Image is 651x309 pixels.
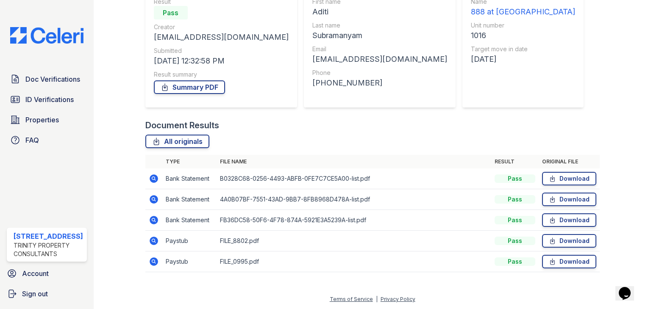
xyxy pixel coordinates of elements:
td: Bank Statement [162,168,217,189]
td: Bank Statement [162,189,217,210]
div: Aditi [312,6,447,18]
td: Paystub [162,251,217,272]
div: Subramanyam [312,30,447,41]
td: Bank Statement [162,210,217,231]
div: [EMAIL_ADDRESS][DOMAIN_NAME] [154,31,289,43]
a: Terms of Service [330,296,373,302]
td: Paystub [162,231,217,251]
span: ID Verifications [25,94,74,105]
a: Summary PDF [154,80,225,94]
span: Properties [25,115,59,125]
a: FAQ [7,132,87,149]
td: FILE_0995.pdf [217,251,491,272]
span: Account [22,268,49,279]
div: Document Results [145,119,219,131]
div: Unit number [471,21,575,30]
a: Privacy Policy [381,296,415,302]
th: Result [491,155,539,168]
td: FB36DC58-50F6-4F78-874A-5921E3A5239A-list.pdf [217,210,491,231]
a: All originals [145,135,209,148]
td: FILE_8802.pdf [217,231,491,251]
div: Pass [495,257,535,266]
div: Phone [312,69,447,77]
th: Type [162,155,217,168]
a: Download [542,234,596,248]
div: 888 at [GEOGRAPHIC_DATA] [471,6,575,18]
div: Last name [312,21,447,30]
a: Download [542,213,596,227]
a: Doc Verifications [7,71,87,88]
div: Pass [495,174,535,183]
div: Email [312,45,447,53]
div: [PHONE_NUMBER] [312,77,447,89]
div: Submitted [154,47,289,55]
iframe: chat widget [615,275,643,301]
div: Pass [495,216,535,224]
span: FAQ [25,135,39,145]
div: [DATE] 12:32:58 PM [154,55,289,67]
a: Download [542,172,596,185]
div: [DATE] [471,53,575,65]
a: Properties [7,111,87,128]
div: Pass [495,195,535,204]
div: Pass [154,6,188,19]
div: Result summary [154,70,289,79]
a: Download [542,193,596,206]
th: File name [217,155,491,168]
th: Original file [539,155,600,168]
span: Doc Verifications [25,74,80,84]
div: Creator [154,23,289,31]
div: [STREET_ADDRESS] [14,231,83,241]
img: CE_Logo_Blue-a8612792a0a2168367f1c8372b55b34899dd931a85d93a1a3d3e32e68fde9ad4.png [3,27,90,44]
div: Pass [495,237,535,245]
td: B0328C68-0256-4493-ABFB-0FE7C7CE5A00-list.pdf [217,168,491,189]
div: | [376,296,378,302]
span: Sign out [22,289,48,299]
div: Target move in date [471,45,575,53]
div: [EMAIL_ADDRESS][DOMAIN_NAME] [312,53,447,65]
td: 4A0B07BF-7551-43AD-9BB7-8FB8968D478A-list.pdf [217,189,491,210]
div: Trinity Property Consultants [14,241,83,258]
div: 1016 [471,30,575,41]
a: Download [542,255,596,268]
a: Sign out [3,285,90,302]
a: ID Verifications [7,91,87,108]
a: Account [3,265,90,282]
